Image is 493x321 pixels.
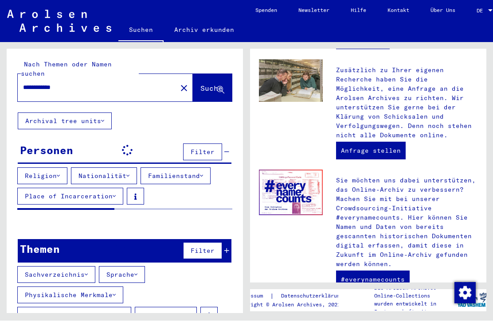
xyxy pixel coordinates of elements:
a: Archiv erkunden [164,19,245,41]
button: Clear [175,79,193,97]
button: Sachverzeichnis [17,267,95,283]
button: Familienstand [141,168,211,185]
a: Suchen [118,19,164,43]
button: Religion [17,168,67,185]
p: wurden entwickelt in Partnerschaft mit [374,300,457,316]
button: Filter [183,144,222,161]
div: | [235,292,354,301]
a: Impressum [235,292,270,301]
div: Personen [20,143,73,159]
span: Filter [191,148,215,156]
p: Die Arolsen Archives Online-Collections [374,284,457,300]
img: enc.jpg [259,170,323,216]
button: Filter [183,243,222,259]
a: Datenschutzerklärung [274,292,354,301]
span: Suche [200,84,223,93]
button: Nationalität [71,168,137,185]
img: inquiries.jpg [259,60,323,102]
p: Sie möchten uns dabei unterstützen, das Online-Archiv zu verbessern? Machen Sie mit bei unserer C... [336,176,477,269]
button: Physikalische Merkmale [17,287,123,304]
img: Zustimmung ändern [454,282,476,304]
span: Filter [191,247,215,255]
p: Copyright © Arolsen Archives, 2021 [235,301,354,309]
p: Zusätzlich zu Ihrer eigenen Recherche haben Sie die Möglichkeit, eine Anfrage an die Arolsen Arch... [336,66,477,140]
img: Arolsen_neg.svg [7,10,111,32]
span: DE [477,8,486,14]
button: Suche [193,74,232,102]
button: Sprache [99,267,145,283]
a: #everynamecounts [336,271,410,289]
mat-label: Nach Themen oder Namen suchen [21,61,112,78]
mat-icon: close [179,83,189,94]
div: Themen [20,241,60,257]
button: Place of Incarceration [17,188,123,205]
a: Anfrage stellen [336,142,406,160]
button: Archival tree units [18,113,112,130]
